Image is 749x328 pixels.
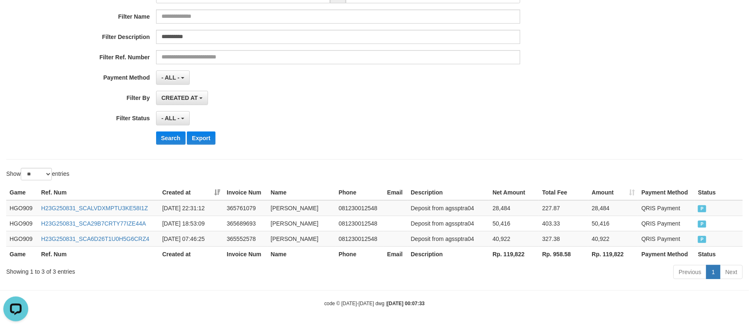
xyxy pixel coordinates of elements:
th: Amount: activate to sort column ascending [588,185,638,200]
a: H23G250831_SCALVDXMPTU3KE58I1Z [41,205,148,211]
span: - ALL - [162,115,180,121]
th: Game [6,246,38,262]
button: CREATED AT [156,91,208,105]
td: 28,484 [489,200,539,216]
td: [PERSON_NAME] [267,231,335,246]
td: 50,416 [489,216,539,231]
th: Description [408,185,490,200]
th: Created at: activate to sort column ascending [159,185,223,200]
td: HGO909 [6,200,38,216]
td: 365552578 [223,231,267,246]
button: - ALL - [156,70,190,85]
td: QRIS Payment [638,231,695,246]
th: Email [384,246,408,262]
th: Ref. Num [38,185,159,200]
strong: [DATE] 00:07:33 [387,301,425,306]
span: - ALL - [162,74,180,81]
th: Phone [335,185,384,200]
label: Show entries [6,168,69,180]
td: HGO909 [6,216,38,231]
button: Export [187,131,215,145]
td: 227.87 [539,200,588,216]
th: Invoice Num [223,185,267,200]
span: CREATED AT [162,95,198,101]
small: code © [DATE]-[DATE] dwg | [324,301,425,306]
button: Open LiveChat chat widget [3,3,28,28]
td: [DATE] 18:53:09 [159,216,223,231]
td: 081230012548 [335,200,384,216]
td: [PERSON_NAME] [267,200,335,216]
td: 365689693 [223,216,267,231]
td: QRIS Payment [638,200,695,216]
button: - ALL - [156,111,190,125]
th: Rp. 958.58 [539,246,588,262]
th: Description [408,246,490,262]
a: Previous [673,265,707,279]
span: PAID [698,205,706,212]
th: Created at [159,246,223,262]
th: Payment Method [638,246,695,262]
a: H23G250831_SCA6D26T1U0H5G6CRZ4 [41,236,149,242]
th: Rp. 119,822 [489,246,539,262]
td: 081230012548 [335,231,384,246]
a: 1 [706,265,720,279]
th: Total Fee [539,185,588,200]
th: Payment Method [638,185,695,200]
td: 081230012548 [335,216,384,231]
th: Invoice Num [223,246,267,262]
td: Deposit from agssptra04 [408,216,490,231]
td: 403.33 [539,216,588,231]
th: Status [695,246,743,262]
th: Email [384,185,408,200]
a: Next [720,265,743,279]
td: 40,922 [489,231,539,246]
th: Game [6,185,38,200]
td: 28,484 [588,200,638,216]
button: Search [156,131,186,145]
th: Name [267,185,335,200]
th: Rp. 119,822 [588,246,638,262]
select: Showentries [21,168,52,180]
td: HGO909 [6,231,38,246]
th: Name [267,246,335,262]
th: Phone [335,246,384,262]
th: Net Amount [489,185,539,200]
td: Deposit from agssptra04 [408,231,490,246]
td: 365761079 [223,200,267,216]
span: PAID [698,221,706,228]
th: Ref. Num [38,246,159,262]
td: [DATE] 22:31:12 [159,200,223,216]
td: [DATE] 07:46:25 [159,231,223,246]
div: Showing 1 to 3 of 3 entries [6,264,306,276]
td: Deposit from agssptra04 [408,200,490,216]
th: Status [695,185,743,200]
a: H23G250831_SCA29B7CRTY77IZE44A [41,220,146,227]
span: PAID [698,236,706,243]
td: 40,922 [588,231,638,246]
td: [PERSON_NAME] [267,216,335,231]
td: 50,416 [588,216,638,231]
td: QRIS Payment [638,216,695,231]
td: 327.38 [539,231,588,246]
